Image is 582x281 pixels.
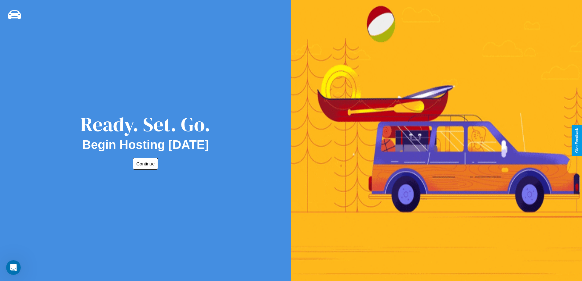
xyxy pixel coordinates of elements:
div: Ready. Set. Go. [80,111,210,138]
iframe: Intercom live chat [6,260,21,275]
div: Give Feedback [575,128,579,153]
h2: Begin Hosting [DATE] [82,138,209,152]
button: Continue [133,158,158,170]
